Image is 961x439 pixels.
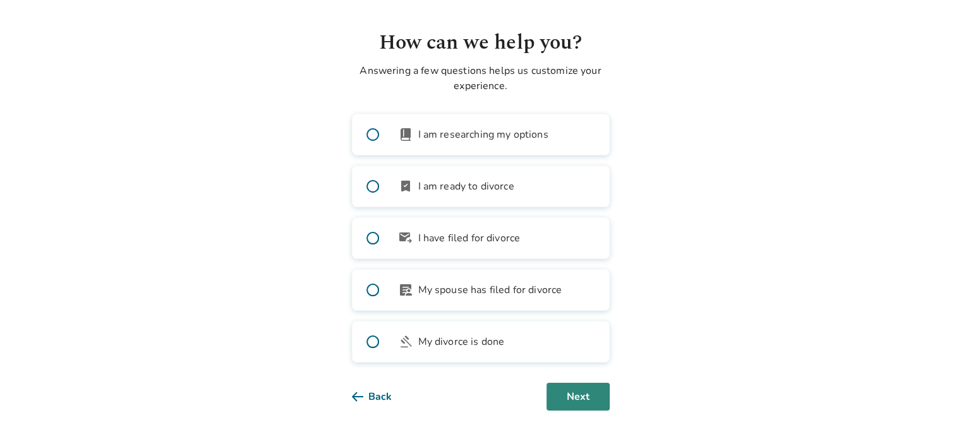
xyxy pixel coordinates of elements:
p: Answering a few questions helps us customize your experience. [352,63,610,93]
span: I have filed for divorce [418,231,521,246]
span: My divorce is done [418,334,505,349]
span: bookmark_check [398,179,413,194]
iframe: Chat Widget [898,378,961,439]
span: My spouse has filed for divorce [418,282,562,298]
button: Back [352,383,412,411]
span: book_2 [398,127,413,142]
h1: How can we help you? [352,28,610,58]
span: article_person [398,282,413,298]
span: gavel [398,334,413,349]
span: I am ready to divorce [418,179,514,194]
span: I am researching my options [418,127,548,142]
button: Next [547,383,610,411]
span: outgoing_mail [398,231,413,246]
